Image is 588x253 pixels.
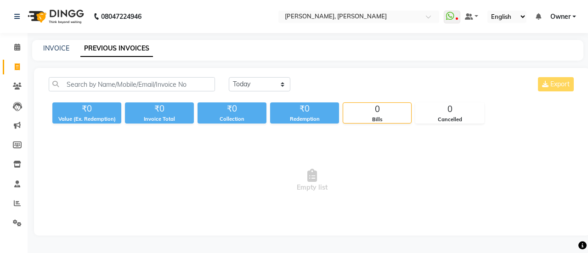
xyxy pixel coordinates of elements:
span: Owner [550,12,571,22]
input: Search by Name/Mobile/Email/Invoice No [49,77,215,91]
div: ₹0 [270,102,339,115]
img: logo [23,4,86,29]
div: Value (Ex. Redemption) [52,115,121,123]
b: 08047224946 [101,4,141,29]
div: ₹0 [52,102,121,115]
div: Bills [343,116,411,124]
span: Empty list [49,135,576,226]
a: PREVIOUS INVOICES [80,40,153,57]
a: INVOICE [43,44,69,52]
div: 0 [343,103,411,116]
div: Cancelled [416,116,484,124]
div: ₹0 [198,102,266,115]
div: Invoice Total [125,115,194,123]
div: ₹0 [125,102,194,115]
div: Collection [198,115,266,123]
div: 0 [416,103,484,116]
div: Redemption [270,115,339,123]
